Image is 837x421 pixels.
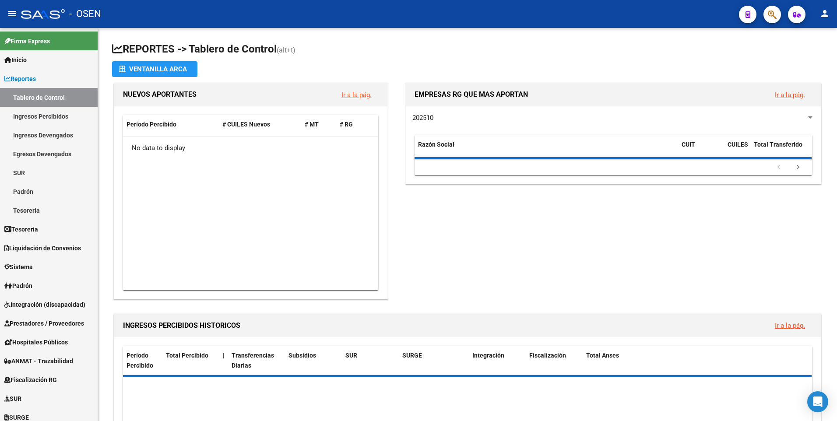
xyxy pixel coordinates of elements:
span: (alt+t) [277,46,295,54]
span: CUIT [682,141,695,148]
span: Total Percibido [166,352,208,359]
a: go to next page [790,163,806,172]
span: Período Percibido [127,352,153,369]
span: # RG [340,121,353,128]
h1: REPORTES -> Tablero de Control [112,42,823,57]
span: - OSEN [69,4,101,24]
button: Ir a la pág. [334,87,379,103]
span: Fiscalización RG [4,375,57,385]
span: Período Percibido [127,121,176,128]
span: Total Anses [586,352,619,359]
a: Ir a la pág. [775,91,805,99]
datatable-header-cell: CUIT [678,135,724,164]
datatable-header-cell: Transferencias Diarias [228,346,285,375]
span: Prestadores / Proveedores [4,319,84,328]
span: Fiscalización [529,352,566,359]
mat-icon: menu [7,8,18,19]
datatable-header-cell: # RG [336,115,371,134]
span: SUR [345,352,357,359]
div: Ventanilla ARCA [119,61,190,77]
a: Ir a la pág. [341,91,372,99]
datatable-header-cell: Integración [469,346,526,375]
datatable-header-cell: CUILES [724,135,750,164]
span: Liquidación de Convenios [4,243,81,253]
span: # CUILES Nuevos [222,121,270,128]
button: Ventanilla ARCA [112,61,197,77]
div: Open Intercom Messenger [807,391,828,412]
button: Ir a la pág. [768,87,812,103]
span: Total Transferido [754,141,802,148]
span: INGRESOS PERCIBIDOS HISTORICOS [123,321,240,330]
span: | [223,352,225,359]
span: NUEVOS APORTANTES [123,90,197,98]
span: Padrón [4,281,32,291]
span: Integración [472,352,504,359]
span: # MT [305,121,319,128]
span: SUR [4,394,21,403]
span: Sistema [4,262,33,272]
button: Ir a la pág. [768,317,812,333]
datatable-header-cell: # MT [301,115,336,134]
span: Inicio [4,55,27,65]
div: No data to display [123,137,378,159]
span: Reportes [4,74,36,84]
span: Razón Social [418,141,454,148]
datatable-header-cell: Subsidios [285,346,342,375]
datatable-header-cell: Fiscalización [526,346,583,375]
span: Integración (discapacidad) [4,300,85,309]
mat-icon: person [819,8,830,19]
span: 202510 [412,114,433,122]
datatable-header-cell: SUR [342,346,399,375]
a: Ir a la pág. [775,322,805,330]
datatable-header-cell: Total Transferido [750,135,812,164]
span: ANMAT - Trazabilidad [4,356,73,366]
span: CUILES [728,141,748,148]
span: EMPRESAS RG QUE MAS APORTAN [415,90,528,98]
span: Subsidios [288,352,316,359]
datatable-header-cell: Total Anses [583,346,805,375]
datatable-header-cell: SURGE [399,346,469,375]
span: Hospitales Públicos [4,337,68,347]
span: Transferencias Diarias [232,352,274,369]
span: SURGE [402,352,422,359]
datatable-header-cell: Período Percibido [123,346,162,375]
datatable-header-cell: # CUILES Nuevos [219,115,302,134]
span: Tesorería [4,225,38,234]
datatable-header-cell: Total Percibido [162,346,219,375]
a: go to previous page [770,163,787,172]
datatable-header-cell: | [219,346,228,375]
span: Firma Express [4,36,50,46]
datatable-header-cell: Período Percibido [123,115,219,134]
datatable-header-cell: Razón Social [415,135,678,164]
